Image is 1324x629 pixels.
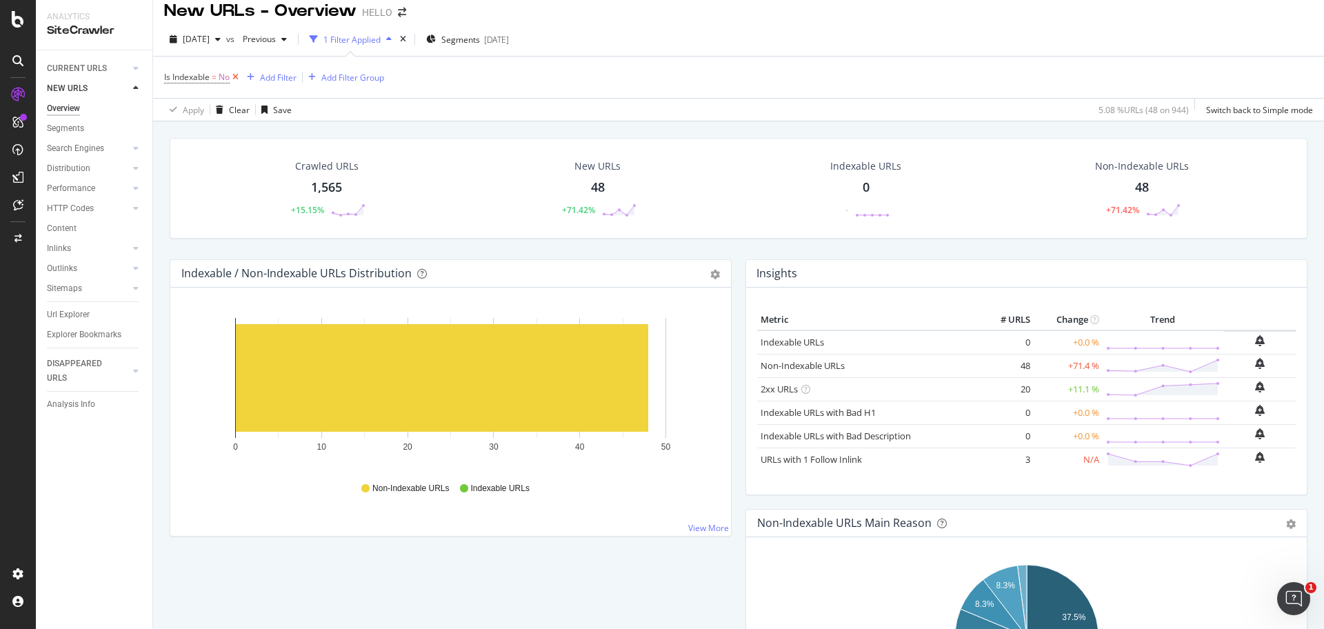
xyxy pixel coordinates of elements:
div: bell-plus [1255,381,1265,392]
div: HTTP Codes [47,201,94,216]
text: 50 [661,442,671,452]
div: Crawled URLs [295,159,359,173]
div: Outlinks [47,261,77,276]
td: N/A [1034,448,1103,471]
span: Previous [237,33,276,45]
div: HELLO [362,6,392,19]
a: Overview [47,101,143,116]
div: Clear [229,104,250,116]
text: 40 [575,442,585,452]
div: CURRENT URLS [47,61,107,76]
div: +71.42% [562,204,595,216]
a: Url Explorer [47,308,143,322]
a: Segments [47,121,143,136]
text: 8.3% [996,581,1016,590]
a: Inlinks [47,241,129,256]
div: Inlinks [47,241,71,256]
button: [DATE] [164,28,226,50]
button: Apply [164,99,204,121]
text: 10 [317,442,327,452]
div: +15.15% [291,204,324,216]
th: Metric [757,310,979,330]
td: +0.0 % [1034,401,1103,424]
div: bell-plus [1255,358,1265,369]
th: Trend [1103,310,1223,330]
a: Outlinks [47,261,129,276]
div: bell-plus [1255,335,1265,346]
a: Distribution [47,161,129,176]
text: 8.3% [975,599,994,609]
td: +0.0 % [1034,330,1103,355]
button: Segments[DATE] [421,28,514,50]
svg: A chart. [181,310,720,470]
h4: Insights [756,264,797,283]
div: Search Engines [47,141,104,156]
text: 20 [403,442,412,452]
div: gear [710,270,720,279]
div: Sitemaps [47,281,82,296]
a: CURRENT URLS [47,61,129,76]
button: 1 Filter Applied [304,28,397,50]
div: New URLs [574,159,621,173]
div: Analysis Info [47,397,95,412]
div: Save [273,104,292,116]
a: Non-Indexable URLs [761,359,845,372]
a: Search Engines [47,141,129,156]
div: bell-plus [1255,428,1265,439]
span: No [219,68,230,87]
text: 0 [233,442,238,452]
td: +11.1 % [1034,377,1103,401]
a: DISAPPEARED URLS [47,357,129,386]
a: Explorer Bookmarks [47,328,143,342]
a: Sitemaps [47,281,129,296]
div: Performance [47,181,95,196]
a: Indexable URLs with Bad Description [761,430,911,442]
button: Add Filter Group [303,69,384,86]
span: Non-Indexable URLs [372,483,449,495]
text: 37.5% [1062,612,1085,622]
div: Add Filter Group [321,72,384,83]
th: # URLS [979,310,1034,330]
td: 0 [979,330,1034,355]
div: 0 [863,179,870,197]
text: 30 [489,442,499,452]
td: +0.0 % [1034,424,1103,448]
div: Non-Indexable URLs Main Reason [757,516,932,530]
span: Indexable URLs [471,483,530,495]
button: Previous [237,28,292,50]
div: bell-plus [1255,452,1265,463]
div: Segments [47,121,84,136]
div: Url Explorer [47,308,90,322]
div: arrow-right-arrow-left [398,8,406,17]
div: 1 Filter Applied [323,34,381,46]
th: Change [1034,310,1103,330]
div: 1,565 [311,179,342,197]
div: Analytics [47,11,141,23]
button: Add Filter [241,69,297,86]
div: Explorer Bookmarks [47,328,121,342]
div: Apply [183,104,204,116]
div: Indexable / Non-Indexable URLs Distribution [181,266,412,280]
div: - [845,204,848,216]
a: Indexable URLs with Bad H1 [761,406,876,419]
div: Indexable URLs [830,159,901,173]
td: 48 [979,354,1034,377]
div: 48 [591,179,605,197]
div: NEW URLS [47,81,88,96]
a: Analysis Info [47,397,143,412]
a: View More [688,522,729,534]
span: 1 [1305,582,1316,593]
span: = [212,71,217,83]
button: Clear [210,99,250,121]
td: +71.4 % [1034,354,1103,377]
div: Distribution [47,161,90,176]
a: URLs with 1 Follow Inlink [761,453,862,466]
td: 20 [979,377,1034,401]
button: Save [256,99,292,121]
div: bell-plus [1255,405,1265,416]
div: Overview [47,101,80,116]
td: 3 [979,448,1034,471]
div: +71.42% [1106,204,1139,216]
a: HTTP Codes [47,201,129,216]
